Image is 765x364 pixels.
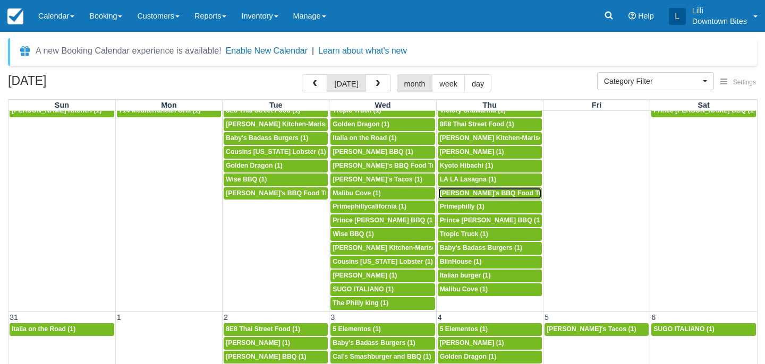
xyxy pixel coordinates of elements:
span: Tue [269,101,283,109]
a: BlinHouse (1) [438,256,542,268]
a: [PERSON_NAME]'s BBQ Food Truck (1) [438,187,542,200]
span: Primephillycalifornia (1) [333,203,406,210]
a: The Philly king (1) [330,297,435,310]
a: [PERSON_NAME] Kitchen-Mariscos Arenita (1) [438,132,542,145]
span: Baby's Badass Burgers (1) [226,134,308,142]
span: LA LA Lasagna (1) [440,176,497,183]
a: [PERSON_NAME] (1) [330,270,435,282]
button: day [464,74,491,92]
span: Mon [161,101,177,109]
a: SUGO ITALIANO (1) [330,283,435,296]
span: Malibu Cove (1) [440,285,488,293]
button: [DATE] [327,74,365,92]
a: Prince [PERSON_NAME] BBQ (1) [651,105,756,117]
p: Lilli [692,5,747,16]
span: 1 [116,313,122,322]
a: Kyoto Hibachi (1) [438,160,542,172]
a: Golden Dragon (1) [330,118,435,131]
span: Help [638,12,654,20]
a: [PERSON_NAME] Kitchen-Mariscos Arenita (1) [224,118,328,131]
span: Baby's Badass Burgers (1) [440,244,522,252]
span: [PERSON_NAME]'s BBQ Food Truck (1) [440,189,563,197]
span: Cousins [US_STATE] Lobster (1) [333,258,433,265]
span: [PERSON_NAME] BBQ (1) [226,353,307,360]
span: 5 Elementos (1) [440,325,488,333]
a: Wise BBQ (1) [224,174,328,186]
a: [PERSON_NAME] BBQ (1) [330,146,435,159]
span: [PERSON_NAME] (1) [440,339,504,346]
a: Italia on the Road (1) [10,323,114,336]
span: [PERSON_NAME]'s Tacos (1) [547,325,636,333]
span: Golden Dragon (1) [333,120,389,128]
span: [PERSON_NAME]'s Tacos (1) [333,176,422,183]
span: Wed [375,101,390,109]
span: Italia on the Road (1) [12,325,75,333]
a: 8E8 Thai Street Food (1) [224,323,328,336]
span: 5 [543,313,550,322]
a: 8E8 Thai Street Food (1) [438,118,542,131]
span: Prince [PERSON_NAME] BBQ (1) [440,216,542,224]
span: 8E8 Thai Street Food (1) [226,325,300,333]
button: week [432,74,465,92]
span: 6 [650,313,657,322]
span: [PERSON_NAME] (1) [333,272,397,279]
a: Wise BBQ (1) [330,228,435,241]
span: 3 [329,313,336,322]
a: 8E8 Thai Street Food (1) [224,105,328,117]
span: Italia on the Road (1) [333,134,396,142]
a: [PERSON_NAME]'s Tacos (1) [330,174,435,186]
span: Thu [483,101,497,109]
a: Baby's Badass Burgers (1) [438,242,542,255]
span: Golden Dragon (1) [226,162,283,169]
span: [PERSON_NAME] Kitchen-Mariscos Arenita (1) [333,244,477,252]
span: 5 Elementos (1) [333,325,380,333]
span: [PERSON_NAME] (1) [440,148,504,155]
span: Sat [698,101,709,109]
a: [PERSON_NAME]'s Tacos (1) [545,323,649,336]
a: Prince [PERSON_NAME] BBQ (1) [330,214,435,227]
span: Italian burger (1) [440,272,491,279]
span: 2 [223,313,229,322]
a: Baby's Badass Burgers (1) [224,132,328,145]
a: LA LA Lasagna (1) [438,174,542,186]
a: Italia on the Road (1) [330,132,435,145]
a: Cal’s Smashburger and BBQ (1) [330,351,435,363]
span: Malibu Cove (1) [333,189,380,197]
span: Baby's Badass Burgers (1) [333,339,415,346]
span: Primephilly (1) [440,203,484,210]
a: Cousins [US_STATE] Lobster (1) [330,256,435,268]
span: [PERSON_NAME] Kitchen-Mariscos Arenita (1) [226,120,370,128]
a: [PERSON_NAME] Kitchen-Mariscos Arenita (1) [330,242,435,255]
a: Baby's Badass Burgers (1) [330,337,435,350]
a: Tropic Truck (1) [438,228,542,241]
span: Category Filter [604,76,700,86]
a: Victory Shawarma (1) [438,105,542,117]
a: Tropic Truck (1) [330,105,435,117]
span: 31 [8,313,19,322]
a: Primephillycalifornia (1) [330,201,435,213]
button: Category Filter [597,72,714,90]
span: [PERSON_NAME] BBQ (1) [333,148,413,155]
button: Settings [714,75,762,90]
a: SUGO ITALIANO (1) [651,323,756,336]
a: [PERSON_NAME] (1) [224,337,328,350]
span: Sun [55,101,69,109]
span: SUGO ITALIANO (1) [653,325,715,333]
span: Kyoto Hibachi (1) [440,162,494,169]
h2: [DATE] [8,74,142,94]
a: [PERSON_NAME]'s BBQ Food Truck (1) [330,160,435,172]
div: L [669,8,686,25]
img: checkfront-main-nav-mini-logo.png [7,8,23,24]
a: 714 Mediterranean Grill (1) [117,105,221,117]
a: Italian burger (1) [438,270,542,282]
a: Prince [PERSON_NAME] BBQ (1) [438,214,542,227]
span: [PERSON_NAME] (1) [226,339,290,346]
span: | [312,46,314,55]
span: Fri [592,101,601,109]
a: Malibu Cove (1) [438,283,542,296]
a: [PERSON_NAME] (1) [438,146,542,159]
a: Golden Dragon (1) [224,160,328,172]
span: Wise BBQ (1) [333,230,373,238]
span: SUGO ITALIANO (1) [333,285,394,293]
span: Tropic Truck (1) [440,230,488,238]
